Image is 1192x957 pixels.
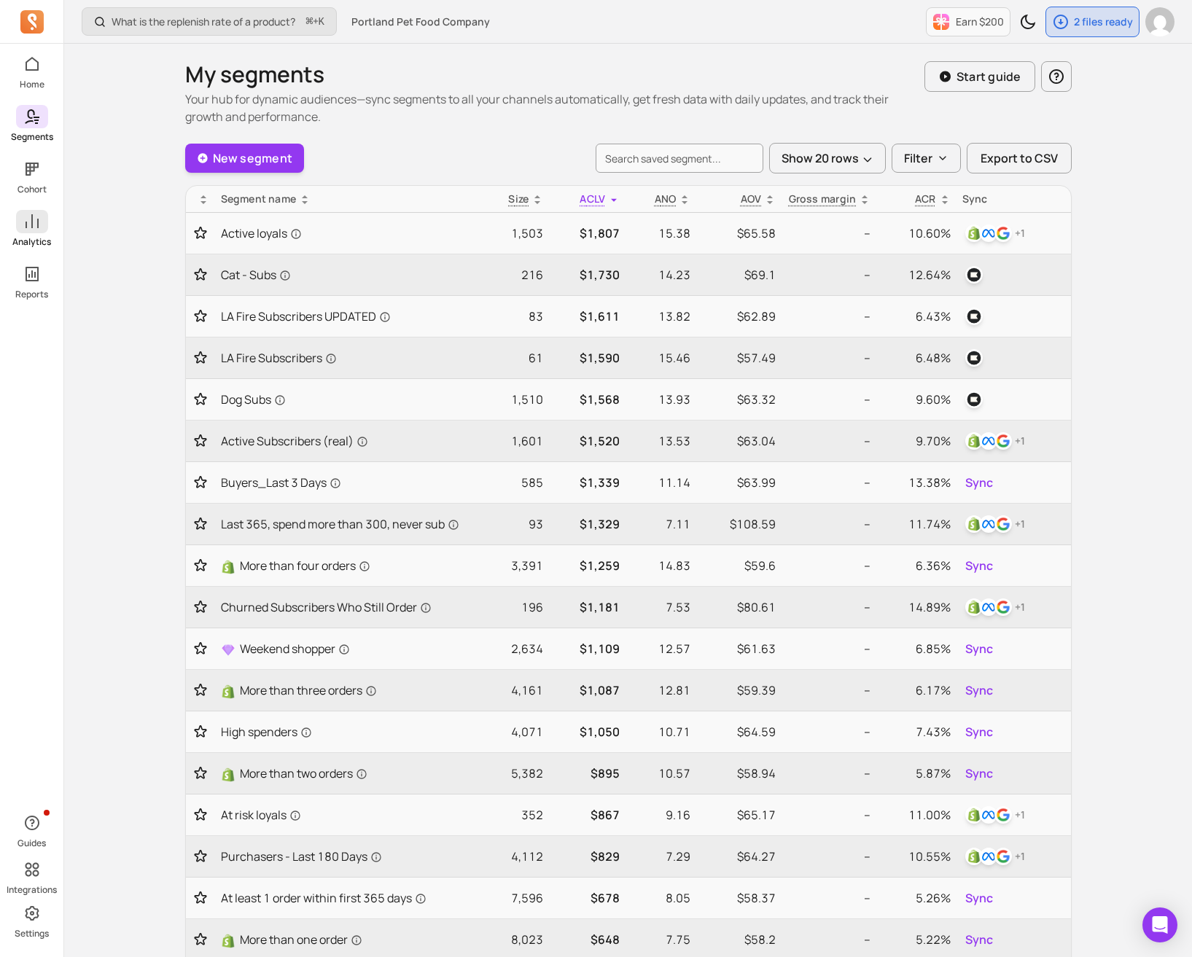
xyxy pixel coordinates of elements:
input: search [596,144,763,173]
a: Active Subscribers (real) [221,432,475,450]
button: shopify_customer_tagfacebookgoogle+1 [962,512,1028,536]
a: Buyers_Last 3 Days [221,474,475,491]
p: + 1 [1015,808,1025,822]
p: 13.93 [631,391,690,408]
p: What is the replenish rate of a product? [112,15,295,29]
button: klaviyo [962,263,986,286]
p: 10.55% [882,848,950,865]
a: Weekend shopper [221,640,475,657]
a: At risk loyals [221,806,475,824]
img: klaviyo [965,308,983,325]
p: 585 [486,474,543,491]
a: ShopifyMore than four orders [221,557,475,574]
button: Toggle favorite [192,724,209,739]
a: Purchasers - Last 180 Days [221,848,475,865]
p: $678 [555,889,620,907]
p: -- [787,515,870,533]
a: At least 1 order within first 365 days [221,889,475,907]
button: klaviyo [962,388,986,411]
button: Export to CSV [967,143,1072,173]
button: shopify_customer_tagfacebookgoogle+1 [962,595,1028,619]
p: $63.04 [702,432,776,450]
a: LA Fire Subscribers UPDATED [221,308,475,325]
a: Dog Subs [221,391,475,408]
img: shopify_customer_tag [965,224,983,242]
span: Buyers_Last 3 Days [221,474,341,491]
p: Home [20,79,44,90]
p: Segments [11,131,53,143]
p: 10.71 [631,723,690,741]
p: $1,611 [555,308,620,325]
button: Toggle favorite [192,932,209,947]
button: Toggle favorite [192,558,209,573]
p: 5,382 [486,765,543,782]
span: Purchasers - Last 180 Days [221,848,382,865]
p: $80.61 [702,598,776,616]
p: 11.00% [882,806,950,824]
p: 7.43% [882,723,950,741]
button: Toggle favorite [192,309,209,324]
p: + 1 [1015,517,1025,531]
span: More than two orders [240,765,367,782]
button: Show 20 rows [769,143,886,173]
p: 83 [486,308,543,325]
button: Portland Pet Food Company [343,9,499,35]
p: 13.82 [631,308,690,325]
p: -- [787,349,870,367]
p: Settings [15,928,49,940]
p: $58.2 [702,931,776,948]
img: google [994,598,1012,616]
img: shopify_customer_tag [965,848,983,865]
img: facebook [980,598,997,616]
button: 2 files ready [1045,7,1140,37]
p: $64.27 [702,848,776,865]
p: $58.94 [702,765,776,782]
button: Toggle favorite [192,891,209,905]
button: Toggle favorite [192,808,209,822]
p: $1,730 [555,266,620,284]
button: Toggle favorite [192,766,209,781]
a: Active loyals [221,224,475,242]
p: $63.99 [702,474,776,491]
span: + [306,14,324,29]
span: ACLV [580,192,605,206]
p: 7.29 [631,848,690,865]
span: Active Subscribers (real) [221,432,368,450]
span: LA Fire Subscribers [221,349,337,367]
p: + 1 [1015,434,1025,448]
p: $1,329 [555,515,620,533]
p: -- [787,806,870,824]
a: ShopifyMore than one order [221,931,475,948]
span: Sync [965,723,993,741]
p: 15.38 [631,224,690,242]
button: What is the replenish rate of a product?⌘+K [82,7,337,36]
p: Integrations [7,884,57,896]
p: -- [787,391,870,408]
img: avatar [1145,7,1175,36]
p: Earn $200 [956,15,1004,29]
p: -- [787,266,870,284]
span: Sync [965,640,993,657]
button: Toggle favorite [192,392,209,407]
p: $829 [555,848,620,865]
p: $61.63 [702,640,776,657]
span: Cat - Subs [221,266,291,284]
button: klaviyo [962,305,986,328]
div: Segment name [221,192,475,206]
p: 14.83 [631,557,690,574]
div: Open Intercom Messenger [1142,907,1177,942]
p: -- [787,598,870,616]
img: facebook [980,432,997,450]
p: 5.22% [882,931,950,948]
p: $58.37 [702,889,776,907]
p: -- [787,474,870,491]
a: LA Fire Subscribers [221,349,475,367]
button: Toggle favorite [192,849,209,864]
img: klaviyo [965,349,983,367]
p: -- [787,723,870,741]
button: Sync [962,679,996,702]
p: 14.23 [631,266,690,284]
p: 10.60% [882,224,950,242]
p: 2,634 [486,640,543,657]
button: Toggle favorite [192,683,209,698]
